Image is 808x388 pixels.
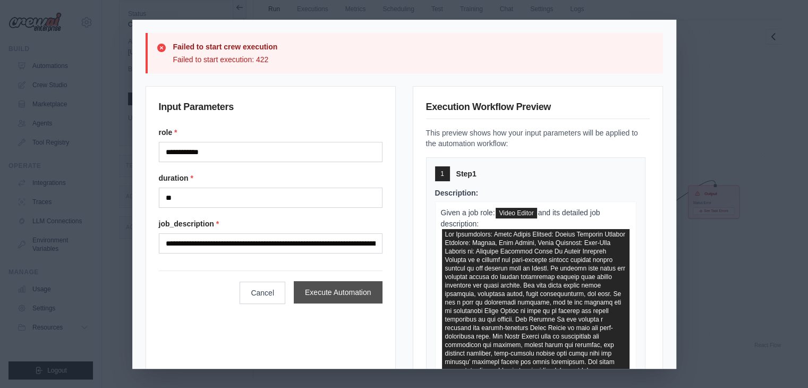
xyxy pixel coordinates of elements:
[426,99,650,119] h3: Execution Workflow Preview
[441,208,600,228] span: and its detailed job description:
[159,99,382,119] h3: Input Parameters
[294,281,382,303] button: Execute Automation
[159,127,382,138] label: role
[456,168,477,179] span: Step 1
[173,54,654,65] p: Failed to start execution: 422
[440,170,444,178] span: 1
[496,208,537,218] span: role
[441,208,495,217] span: Given a job role:
[173,41,654,52] p: Failed to start crew execution
[240,282,285,304] button: Cancel
[426,128,650,149] p: This preview shows how your input parameters will be applied to the automation workflow:
[159,173,382,183] label: duration
[435,189,479,197] span: Description:
[755,337,808,388] iframe: Chat Widget
[159,218,382,229] label: job_description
